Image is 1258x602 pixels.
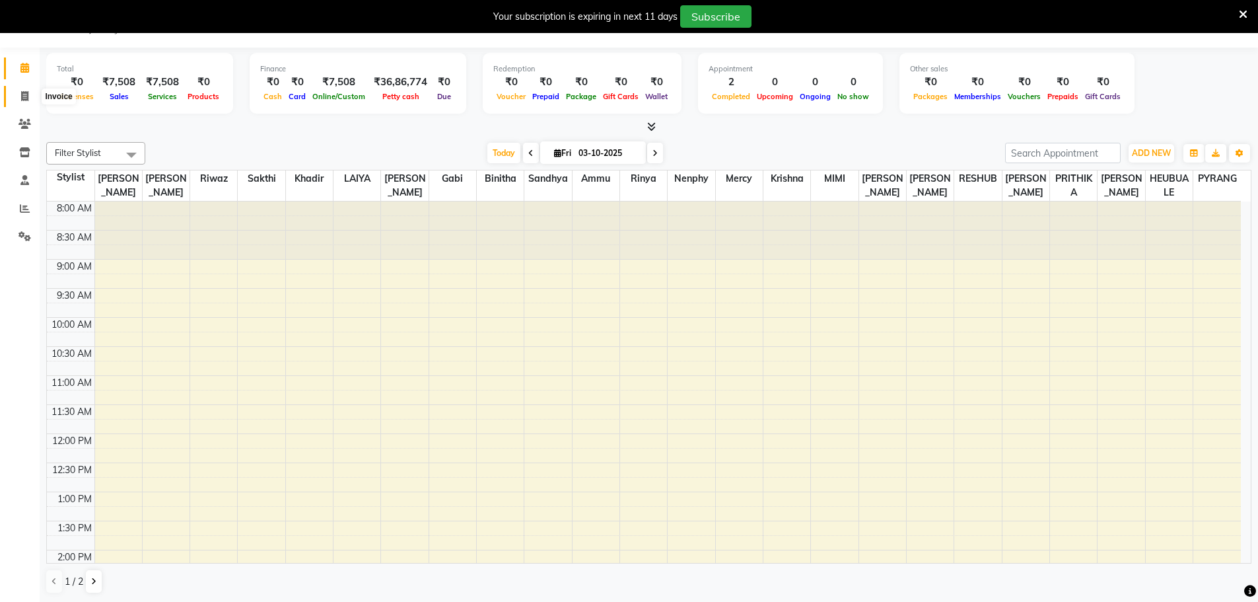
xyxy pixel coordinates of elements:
div: ₹0 [184,75,223,90]
input: 2025-10-03 [575,143,641,163]
span: [PERSON_NAME] [1098,170,1144,201]
div: ₹0 [1082,75,1124,90]
span: 1 / 2 [65,575,83,589]
div: 0 [753,75,796,90]
span: HEUBUALE [1146,170,1193,201]
div: 10:00 AM [49,318,94,332]
span: Upcoming [753,92,796,101]
span: [PERSON_NAME] [907,170,954,201]
span: krishna [763,170,810,187]
span: Today [487,143,520,163]
span: mercy [716,170,763,187]
input: Search Appointment [1005,143,1121,163]
div: ₹7,508 [309,75,368,90]
span: Products [184,92,223,101]
div: 11:00 AM [49,376,94,390]
div: 8:30 AM [54,231,94,245]
span: rinya [620,170,667,187]
span: RESHUB [954,170,1001,187]
div: ₹7,508 [141,75,184,90]
span: Cash [260,92,285,101]
div: ₹0 [642,75,671,90]
span: Services [145,92,180,101]
span: [PERSON_NAME] [1002,170,1049,201]
div: ₹0 [433,75,456,90]
span: ammu [573,170,619,187]
div: ₹0 [529,75,563,90]
span: riwaz [190,170,237,187]
div: 2 [709,75,753,90]
span: Prepaids [1044,92,1082,101]
span: [PERSON_NAME] [381,170,428,201]
div: 10:30 AM [49,347,94,361]
div: ₹0 [260,75,285,90]
div: ₹0 [563,75,600,90]
span: khadir [286,170,333,187]
span: Memberships [951,92,1004,101]
div: ₹0 [285,75,309,90]
span: Wallet [642,92,671,101]
span: No show [834,92,872,101]
div: 1:00 PM [55,492,94,506]
span: binitha [477,170,524,187]
span: PRITHIKA [1050,170,1097,201]
span: Package [563,92,600,101]
button: Subscribe [680,5,751,28]
div: 2:00 PM [55,550,94,564]
div: 0 [796,75,834,90]
button: ADD NEW [1129,144,1174,163]
div: ₹7,508 [97,75,141,90]
span: Fri [551,148,575,158]
span: Due [434,92,454,101]
span: Ongoing [796,92,834,101]
div: ₹36,86,774 [368,75,433,90]
div: ₹0 [600,75,642,90]
span: Completed [709,92,753,101]
div: 12:30 PM [50,463,94,477]
div: ₹0 [910,75,951,90]
div: ₹0 [57,75,97,90]
div: ₹0 [1004,75,1044,90]
div: Appointment [709,63,872,75]
div: 11:30 AM [49,405,94,419]
span: Gift Cards [600,92,642,101]
span: [PERSON_NAME] [859,170,906,201]
div: 9:30 AM [54,289,94,303]
span: PYRANG [1193,170,1241,187]
span: sakthi [238,170,285,187]
span: [PERSON_NAME] [143,170,190,201]
div: Finance [260,63,456,75]
span: ADD NEW [1132,148,1171,158]
span: sandhya [524,170,571,187]
span: Voucher [493,92,529,101]
div: 9:00 AM [54,260,94,274]
span: nenphy [668,170,715,187]
span: Packages [910,92,951,101]
span: Sales [106,92,132,101]
div: ₹0 [1044,75,1082,90]
div: Stylist [47,170,94,184]
div: Other sales [910,63,1124,75]
div: Invoice [42,89,75,104]
span: Gift Cards [1082,92,1124,101]
div: 0 [834,75,872,90]
span: Online/Custom [309,92,368,101]
div: 12:00 PM [50,434,94,448]
span: [PERSON_NAME] [95,170,142,201]
span: LAIYA [333,170,380,187]
div: 8:00 AM [54,202,94,215]
div: ₹0 [493,75,529,90]
div: 1:30 PM [55,521,94,535]
div: Your subscription is expiring in next 11 days [493,10,678,24]
span: gabi [429,170,476,187]
span: MIMI [811,170,858,187]
span: Card [285,92,309,101]
div: ₹0 [951,75,1004,90]
span: Petty cash [379,92,423,101]
div: Total [57,63,223,75]
span: Filter Stylist [55,147,101,158]
div: Redemption [493,63,671,75]
span: Prepaid [529,92,563,101]
span: Vouchers [1004,92,1044,101]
